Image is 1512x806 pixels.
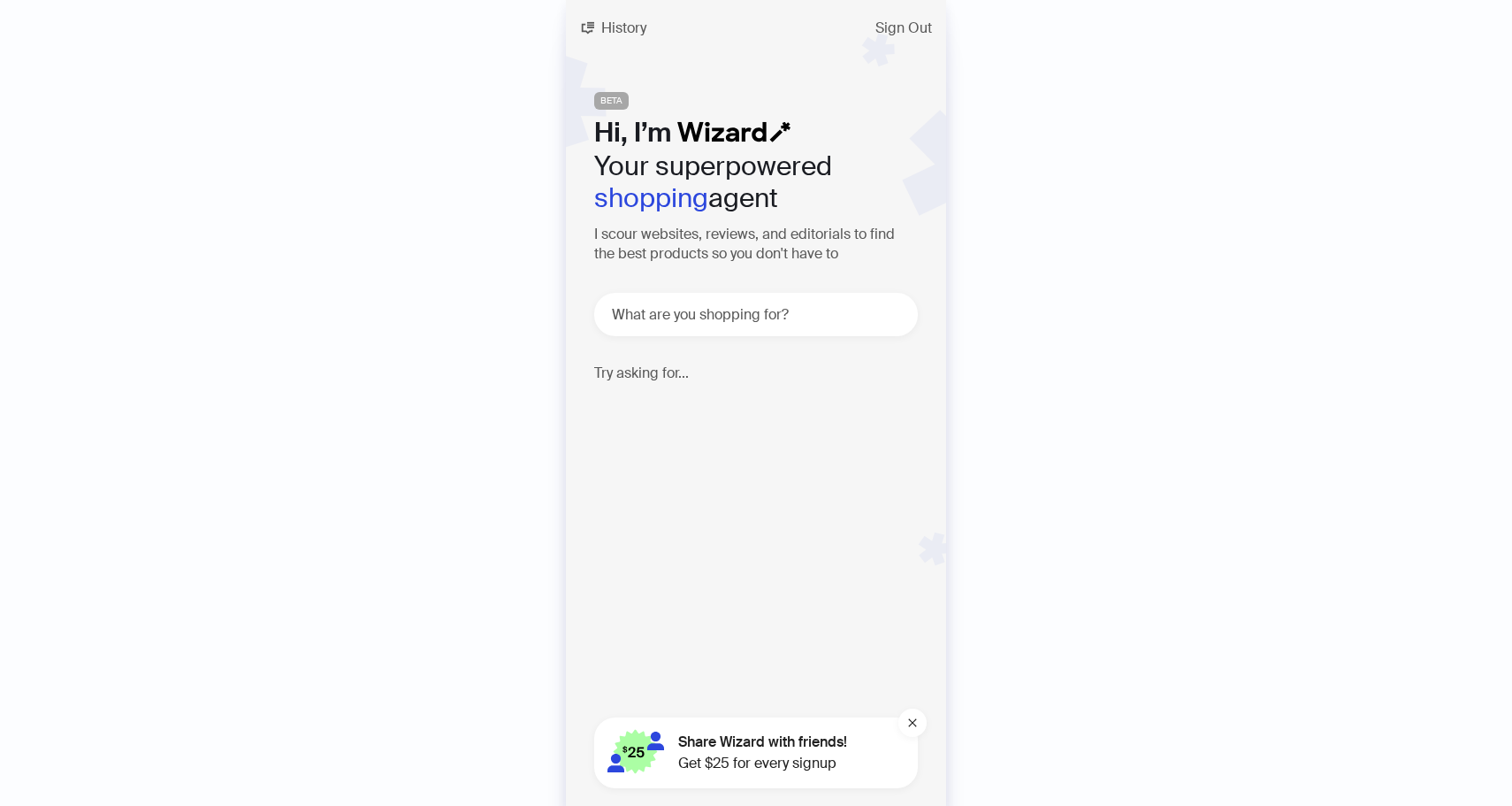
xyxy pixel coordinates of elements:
[594,718,918,788] button: Share Wizard with friends!Get $25 for every signup
[594,365,918,381] h4: Try asking for...
[601,21,646,35] span: History
[594,92,629,110] span: BETA
[875,21,932,35] span: Sign Out
[594,180,708,215] em: shopping
[594,150,918,214] h2: Your superpowered agent
[678,753,847,774] span: Get $25 for every signup
[566,14,661,42] button: History
[861,14,946,42] button: Sign Out
[594,225,918,265] h3: I scour websites, reviews, and editorials to find the best products so you don't have to
[594,115,671,150] span: Hi, I’m
[907,718,918,728] span: close
[678,732,847,753] span: Share Wizard with friends!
